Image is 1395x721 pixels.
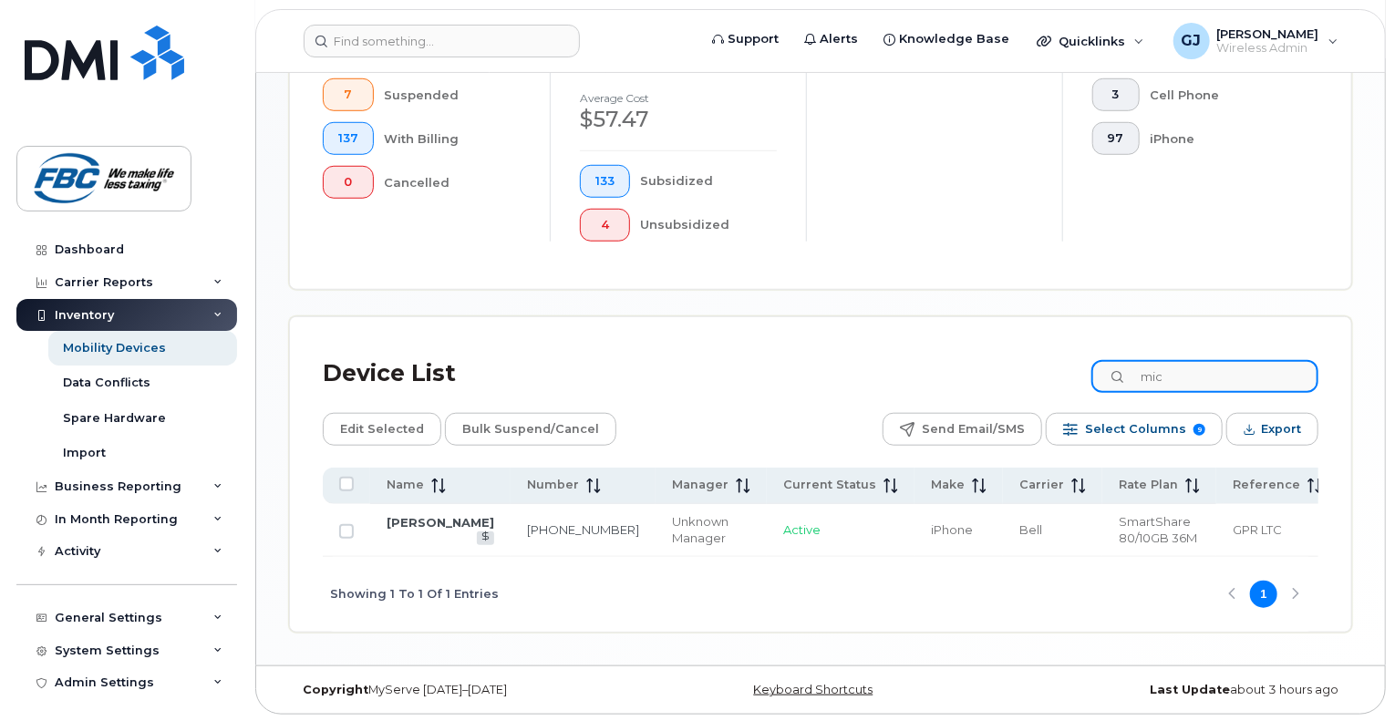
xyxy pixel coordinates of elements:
[1091,360,1318,393] input: Search Device List ...
[595,218,615,232] span: 4
[1233,477,1300,493] span: Reference
[1193,424,1205,436] span: 9
[672,477,728,493] span: Manager
[385,166,522,199] div: Cancelled
[323,350,456,397] div: Device List
[580,104,777,135] div: $57.47
[1119,514,1197,546] span: SmartShare 80/10GB 36M
[338,175,358,190] span: 0
[883,413,1042,446] button: Send Email/SMS
[1151,122,1290,155] div: iPhone
[899,30,1009,48] span: Knowledge Base
[753,683,873,696] a: Keyboard Shortcuts
[1250,581,1277,608] button: Page 1
[1019,522,1042,537] span: Bell
[330,581,499,608] span: Showing 1 To 1 Of 1 Entries
[1161,23,1351,59] div: Greg Johnston
[1217,41,1319,56] span: Wireless Admin
[323,78,374,111] button: 7
[580,92,777,104] h4: Average cost
[323,166,374,199] button: 0
[1150,683,1230,696] strong: Last Update
[385,122,522,155] div: With Billing
[580,165,630,198] button: 133
[871,21,1022,57] a: Knowledge Base
[289,683,644,697] div: MyServe [DATE]–[DATE]
[728,30,779,48] span: Support
[385,78,522,111] div: Suspended
[931,522,973,537] span: iPhone
[1151,78,1290,111] div: Cell Phone
[323,413,441,446] button: Edit Selected
[1024,23,1157,59] div: Quicklinks
[783,522,821,537] span: Active
[1092,78,1140,111] button: 3
[1182,30,1202,52] span: GJ
[387,515,494,530] a: [PERSON_NAME]
[580,209,630,242] button: 4
[1226,413,1318,446] button: Export
[1059,34,1125,48] span: Quicklinks
[338,88,358,102] span: 7
[1233,522,1282,537] span: GPR LTC
[323,122,374,155] button: 137
[997,683,1352,697] div: about 3 hours ago
[303,683,368,696] strong: Copyright
[641,165,778,198] div: Subsidized
[1261,416,1301,443] span: Export
[1085,416,1186,443] span: Select Columns
[1019,477,1064,493] span: Carrier
[1092,122,1140,155] button: 97
[477,531,494,545] a: View Last Bill
[641,209,778,242] div: Unsubsidized
[445,413,616,446] button: Bulk Suspend/Cancel
[338,131,358,146] span: 137
[791,21,871,57] a: Alerts
[783,477,876,493] span: Current Status
[931,477,965,493] span: Make
[304,25,580,57] input: Find something...
[595,174,615,189] span: 133
[527,522,639,537] a: [PHONE_NUMBER]
[340,416,424,443] span: Edit Selected
[527,477,579,493] span: Number
[699,21,791,57] a: Support
[1217,26,1319,41] span: [PERSON_NAME]
[387,477,424,493] span: Name
[1108,131,1124,146] span: 97
[672,513,750,547] div: Unknown Manager
[1108,88,1124,102] span: 3
[1046,413,1223,446] button: Select Columns 9
[820,30,858,48] span: Alerts
[462,416,599,443] span: Bulk Suspend/Cancel
[922,416,1025,443] span: Send Email/SMS
[1119,477,1178,493] span: Rate Plan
